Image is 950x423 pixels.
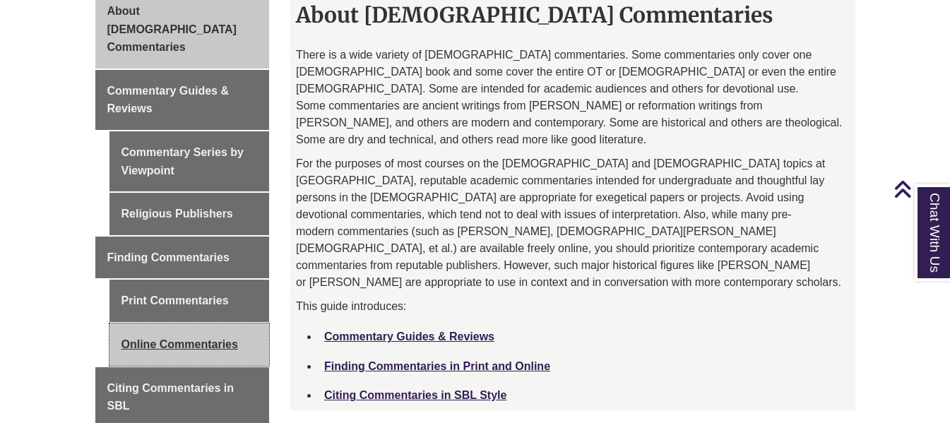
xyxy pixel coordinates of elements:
a: Print Commentaries [109,280,270,322]
span: Citing Commentaries in SBL [107,382,234,412]
span: About [DEMOGRAPHIC_DATA] Commentaries [107,5,237,53]
p: For the purposes of most courses on the [DEMOGRAPHIC_DATA] and [DEMOGRAPHIC_DATA] topics at [GEOG... [296,155,850,291]
a: Commentary Series by Viewpoint [109,131,270,191]
span: Commentary Guides & Reviews [107,85,229,115]
p: This guide introduces: [296,298,850,315]
span: Finding Commentaries [107,251,230,263]
a: Finding Commentaries [95,237,270,279]
a: Online Commentaries [109,323,270,366]
a: Commentary Guides & Reviews [95,70,270,130]
p: There is a wide variety of [DEMOGRAPHIC_DATA] commentaries. Some commentaries only cover one [DEM... [296,47,850,148]
a: Finding Commentaries in Print and Online [324,360,550,372]
a: Citing Commentaries in SBL Style [324,389,506,401]
a: Commentary Guides & Reviews [324,330,494,342]
a: Back to Top [893,179,946,198]
a: Religious Publishers [109,193,270,235]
